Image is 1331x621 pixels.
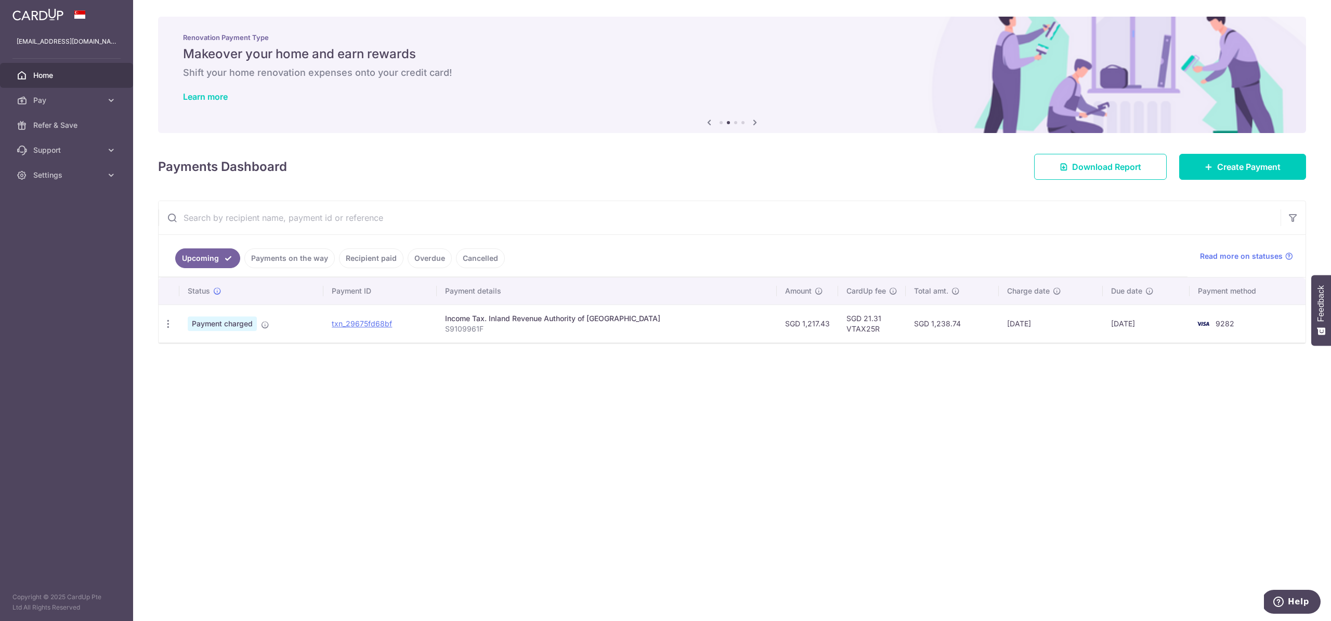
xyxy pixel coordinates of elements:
[1193,318,1213,330] img: Bank Card
[159,201,1281,234] input: Search by recipient name, payment id or reference
[175,248,240,268] a: Upcoming
[1200,251,1293,261] a: Read more on statuses
[437,278,777,305] th: Payment details
[188,286,210,296] span: Status
[445,313,768,324] div: Income Tax. Inland Revenue Authority of [GEOGRAPHIC_DATA]
[1179,154,1306,180] a: Create Payment
[785,286,812,296] span: Amount
[323,278,436,305] th: Payment ID
[906,305,999,342] td: SGD 1,238.74
[244,248,335,268] a: Payments on the way
[33,120,102,130] span: Refer & Save
[33,145,102,155] span: Support
[777,305,838,342] td: SGD 1,217.43
[183,46,1281,62] h5: Makeover your home and earn rewards
[914,286,948,296] span: Total amt.
[183,67,1281,79] h6: Shift your home renovation expenses onto your credit card!
[17,36,116,47] p: [EMAIL_ADDRESS][DOMAIN_NAME]
[1111,286,1142,296] span: Due date
[1311,275,1331,346] button: Feedback - Show survey
[1103,305,1190,342] td: [DATE]
[838,305,906,342] td: SGD 21.31 VTAX25R
[1217,161,1281,173] span: Create Payment
[33,95,102,105] span: Pay
[846,286,886,296] span: CardUp fee
[1216,319,1234,328] span: 9282
[1264,590,1321,616] iframe: Opens a widget where you can find more information
[12,8,63,21] img: CardUp
[1072,161,1141,173] span: Download Report
[1034,154,1167,180] a: Download Report
[33,170,102,180] span: Settings
[999,305,1103,342] td: [DATE]
[456,248,505,268] a: Cancelled
[408,248,452,268] a: Overdue
[158,157,287,176] h4: Payments Dashboard
[33,70,102,81] span: Home
[183,91,228,102] a: Learn more
[332,319,392,328] a: txn_29675fd68bf
[1316,285,1326,322] span: Feedback
[1200,251,1283,261] span: Read more on statuses
[158,17,1306,133] img: Renovation banner
[183,33,1281,42] p: Renovation Payment Type
[1007,286,1050,296] span: Charge date
[339,248,403,268] a: Recipient paid
[445,324,768,334] p: S9109961F
[1190,278,1306,305] th: Payment method
[188,316,257,331] span: Payment charged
